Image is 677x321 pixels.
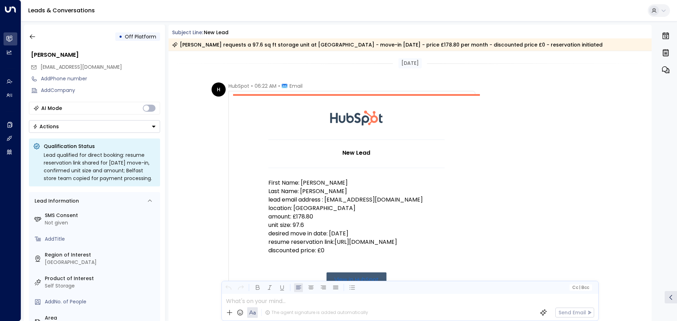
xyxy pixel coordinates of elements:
[172,41,603,48] div: [PERSON_NAME] requests a 97.6 sq ft storage unit at [GEOGRAPHIC_DATA] − move-in [DATE] − price £1...
[33,123,59,130] div: Actions
[44,151,156,182] div: Lead qualified for direct booking: resume reservation link shared for [DATE] move-in, confirmed u...
[32,197,79,205] div: Lead Information
[268,212,445,221] p: amount: £178.80
[45,259,157,266] div: [GEOGRAPHIC_DATA]
[45,251,157,259] label: Region of Interest
[268,246,445,255] p: discounted price: £0
[45,219,157,227] div: Not given
[29,120,160,133] div: Button group with a nested menu
[31,51,160,59] div: [PERSON_NAME]
[29,120,160,133] button: Actions
[119,30,122,43] div: •
[45,212,157,219] label: SMS Consent
[236,283,245,292] button: Redo
[398,58,422,68] div: [DATE]
[41,105,62,112] div: AI Mode
[330,96,383,140] img: HubSpot
[125,33,156,40] span: Off Platform
[579,285,580,290] span: |
[172,29,203,36] span: Subject Line:
[268,238,445,246] p: resume reservation link:[URL][DOMAIN_NAME]
[204,29,228,36] div: New Lead
[268,179,445,187] p: First Name: [PERSON_NAME]
[268,196,445,204] p: lead email address : [EMAIL_ADDRESS][DOMAIN_NAME]
[212,82,226,97] div: H
[268,204,445,212] p: location: [GEOGRAPHIC_DATA]
[41,63,122,71] span: laurenellenwatson@outlook.com
[45,275,157,282] label: Product of Interest
[28,6,95,14] a: Leads & Conversations
[255,82,276,89] span: 06:22 AM
[572,285,589,290] span: Cc Bcc
[41,87,160,94] div: AddCompany
[278,82,280,89] span: •
[268,221,445,229] p: unit size: 97.6
[41,63,122,70] span: [EMAIL_ADDRESS][DOMAIN_NAME]
[45,282,157,290] div: Self Storage
[268,149,445,157] h1: New Lead
[228,82,249,89] span: HubSpot
[251,82,253,89] span: •
[569,284,592,291] button: Cc|Bcc
[224,283,233,292] button: Undo
[41,75,160,82] div: AddPhone number
[268,229,445,238] p: desired move in date: [DATE]
[45,298,157,305] div: AddNo. of People
[265,309,368,316] div: The agent signature is added automatically
[327,272,386,287] a: View in HubSpot
[268,187,445,196] p: Last Name: [PERSON_NAME]
[289,82,303,89] span: Email
[44,143,156,150] p: Qualification Status
[45,235,157,243] div: AddTitle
